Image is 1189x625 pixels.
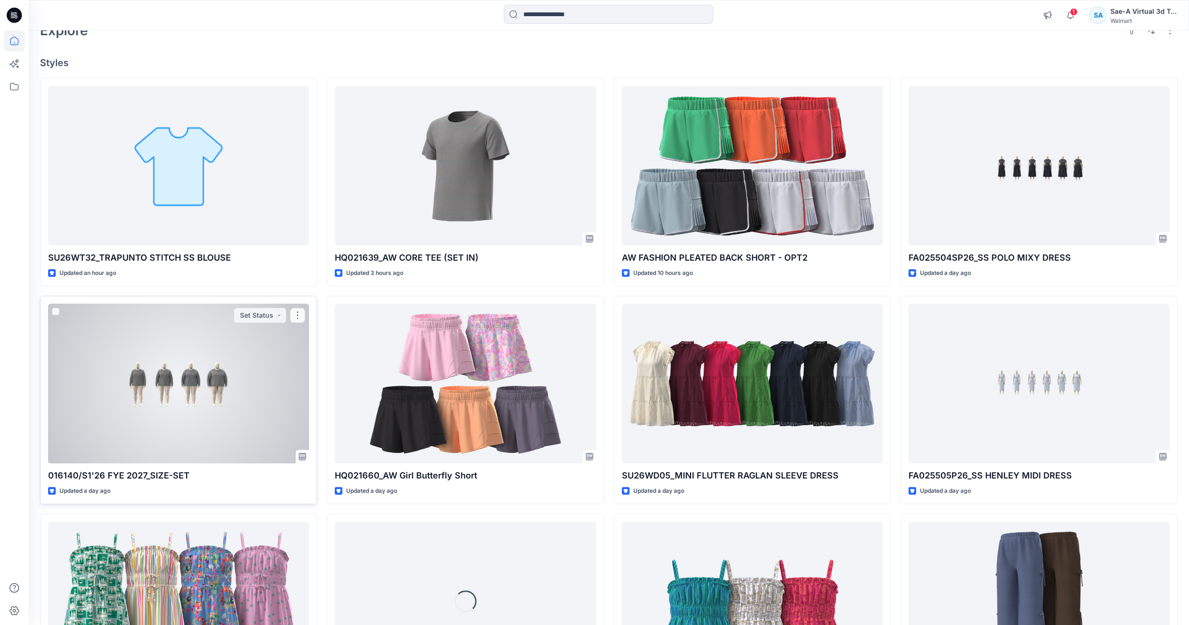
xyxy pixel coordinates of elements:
[633,268,693,278] p: Updated 10 hours ago
[909,469,1169,482] p: FA025505P26_SS HENLEY MIDI DRESS
[48,304,309,463] a: 016140/S1'26 FYE 2027_SIZE-SET
[622,304,883,463] a: SU26WD05_MINI FLUTTER RAGLAN SLEEVE DRESS
[1089,7,1107,24] div: SA
[1070,8,1078,16] span: 1
[633,486,684,496] p: Updated a day ago
[909,304,1169,463] a: FA025505P26_SS HENLEY MIDI DRESS
[48,469,309,482] p: 016140/S1'26 FYE 2027_SIZE-SET
[40,23,88,38] h2: Explore
[48,86,309,245] a: SU26WT32_TRAPUNTO STITCH SS BLOUSE
[909,251,1169,264] p: FA025504SP26_SS POLO MIXY DRESS
[335,304,596,463] a: HQ021660_AW Girl Butterfly Short
[1110,6,1177,17] div: Sae-A Virtual 3d Team
[622,469,883,482] p: SU26WD05_MINI FLUTTER RAGLAN SLEEVE DRESS
[920,486,971,496] p: Updated a day ago
[60,268,116,278] p: Updated an hour ago
[60,486,110,496] p: Updated a day ago
[920,268,971,278] p: Updated a day ago
[335,86,596,245] a: HQ021639_AW CORE TEE (SET IN)
[622,251,883,264] p: AW FASHION PLEATED BACK SHORT - OPT2
[48,251,309,264] p: SU26WT32_TRAPUNTO STITCH SS BLOUSE
[622,86,883,245] a: AW FASHION PLEATED BACK SHORT - OPT2
[346,268,403,278] p: Updated 3 hours ago
[909,86,1169,245] a: FA025504SP26_SS POLO MIXY DRESS
[1110,17,1177,24] div: Walmart
[335,469,596,482] p: HQ021660_AW Girl Butterfly Short
[40,57,1178,68] h4: Styles
[335,251,596,264] p: HQ021639_AW CORE TEE (SET IN)
[346,486,397,496] p: Updated a day ago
